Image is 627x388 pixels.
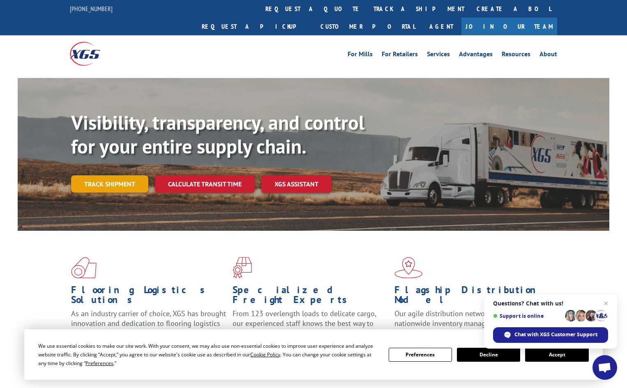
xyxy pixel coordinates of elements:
[514,331,597,338] span: Chat with XGS Customer Support
[261,175,332,193] a: XGS ASSISTANT
[71,309,226,338] span: As an industry carrier of choice, XGS has brought innovation and dedication to flooring logistics...
[427,51,450,60] a: Services
[250,351,280,358] span: Cookie Policy
[421,18,461,35] a: Agent
[394,257,423,278] img: xgs-icon-flagship-distribution-model-red
[493,327,608,343] span: Chat with XGS Customer Support
[394,285,550,309] h1: Flagship Distribution Model
[38,342,378,367] div: We use essential cookies to make our site work. With your consent, we may also use non-essential ...
[233,257,252,278] img: xgs-icon-focused-on-flooring-red
[155,175,255,193] a: Calculate transit time
[592,355,617,380] a: Open chat
[71,257,97,278] img: xgs-icon-total-supply-chain-intelligence-red
[525,348,588,362] button: Accept
[233,285,388,309] h1: Specialized Freight Experts
[71,285,226,309] h1: Flooring Logistics Solutions
[70,5,113,13] a: [PHONE_NUMBER]
[457,348,520,362] button: Decline
[394,309,546,328] span: Our agile distribution network gives you nationwide inventory management on demand.
[382,51,418,60] a: For Retailers
[493,300,608,307] span: Questions? Chat with us!
[459,51,493,60] a: Advantages
[196,18,314,35] a: Request a pickup
[493,313,562,319] span: Support is online
[314,18,421,35] a: Customer Portal
[24,329,603,380] div: Cookie Consent Prompt
[539,51,557,60] a: About
[389,348,452,362] button: Preferences
[85,360,113,367] span: Preferences
[71,175,148,193] a: Track shipment
[71,110,364,159] b: Visibility, transparency, and control for your entire supply chain.
[233,309,388,345] p: From 123 overlength loads to delicate cargo, our experienced staff knows the best way to move you...
[348,51,373,60] a: For Mills
[461,18,557,35] a: Join Our Team
[502,51,530,60] a: Resources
